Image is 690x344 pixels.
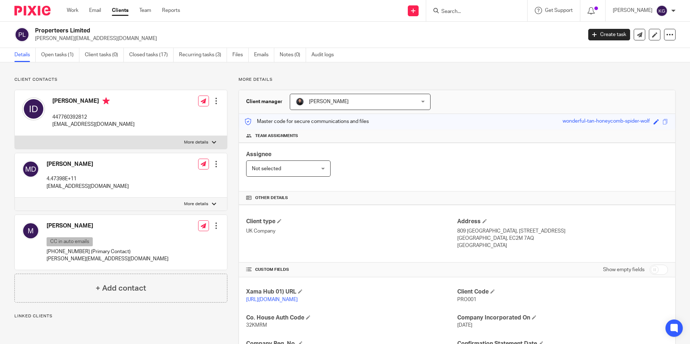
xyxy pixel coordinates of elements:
h2: Properteers Limited [35,27,469,35]
a: Notes (0) [280,48,306,62]
span: Assignee [246,151,271,157]
a: Details [14,48,36,62]
a: Create task [588,29,630,40]
a: Audit logs [311,48,339,62]
a: Closed tasks (17) [129,48,174,62]
p: Linked clients [14,313,227,319]
a: Files [232,48,249,62]
p: [PERSON_NAME] [613,7,652,14]
p: More details [184,201,208,207]
h4: + Add contact [96,283,146,294]
img: Pixie [14,6,51,16]
p: [EMAIL_ADDRESS][DOMAIN_NAME] [47,183,129,190]
p: [GEOGRAPHIC_DATA] [457,242,668,249]
p: 447760392812 [52,114,135,121]
a: [URL][DOMAIN_NAME] [246,297,298,302]
p: 809 [GEOGRAPHIC_DATA], [STREET_ADDRESS] [457,228,668,235]
input: Search [441,9,506,15]
img: My%20Photo.jpg [296,97,304,106]
i: Primary [102,97,110,105]
img: svg%3E [22,160,39,178]
span: Not selected [252,166,281,171]
p: CC in auto emails [47,237,93,246]
h4: [PERSON_NAME] [47,222,169,230]
a: Open tasks (1) [41,48,79,62]
span: [PERSON_NAME] [309,99,349,104]
div: wonderful-tan-honeycomb-spider-wolf [563,118,650,126]
h3: Client manager [246,98,283,105]
span: 32KMRM [246,323,267,328]
h4: [PERSON_NAME] [47,160,129,168]
a: Team [139,7,151,14]
img: svg%3E [22,97,45,120]
span: [DATE] [457,323,472,328]
label: Show empty fields [603,266,645,273]
img: svg%3E [14,27,30,42]
p: [GEOGRAPHIC_DATA], EC2M 7AQ [457,235,668,242]
h4: [PERSON_NAME] [52,97,135,106]
h4: Address [457,218,668,225]
a: Recurring tasks (3) [179,48,227,62]
p: 4.47398E+11 [47,175,129,182]
p: UK Company [246,228,457,235]
a: Client tasks (0) [85,48,124,62]
p: [PHONE_NUMBER] (Primary Contact) [47,248,169,255]
img: svg%3E [22,222,39,239]
p: [PERSON_NAME][EMAIL_ADDRESS][DOMAIN_NAME] [35,35,577,42]
span: PRO001 [457,297,476,302]
h4: Company Incorporated On [457,314,668,322]
a: Emails [254,48,274,62]
a: Email [89,7,101,14]
img: svg%3E [656,5,668,17]
a: Reports [162,7,180,14]
a: Work [67,7,78,14]
span: Get Support [545,8,573,13]
a: Clients [112,7,128,14]
h4: Xama Hub 01) URL [246,288,457,296]
p: Client contacts [14,77,227,83]
h4: Client type [246,218,457,225]
p: [PERSON_NAME][EMAIL_ADDRESS][DOMAIN_NAME] [47,255,169,263]
p: More details [239,77,676,83]
h4: Client Code [457,288,668,296]
h4: Co. House Auth Code [246,314,457,322]
h4: CUSTOM FIELDS [246,267,457,273]
span: Team assignments [255,133,298,139]
p: Master code for secure communications and files [244,118,369,125]
p: [EMAIL_ADDRESS][DOMAIN_NAME] [52,121,135,128]
span: Other details [255,195,288,201]
p: More details [184,140,208,145]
